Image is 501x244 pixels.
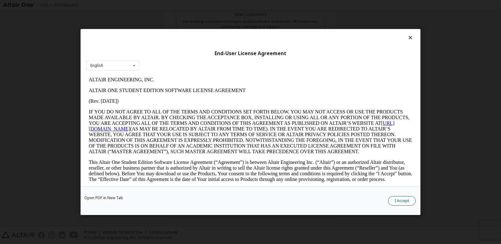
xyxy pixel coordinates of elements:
div: End-User License Agreement [86,50,415,57]
p: ALTAIR ENGINEERING, INC. [3,3,326,8]
a: Open PDF in New Tab [84,196,123,200]
p: This Altair One Student Edition Software License Agreement (“Agreement”) is between Altair Engine... [3,85,326,108]
p: IF YOU DO NOT AGREE TO ALL OF THE TERMS AND CONDITIONS SET FORTH BELOW, YOU MAY NOT ACCESS OR USE... [3,35,326,80]
a: [URL][DOMAIN_NAME] [3,46,308,57]
p: ALTAIR ONE STUDENT EDITION SOFTWARE LICENSE AGREEMENT [3,13,326,19]
p: (Rev. [DATE]) [3,24,326,30]
button: I Accept [388,196,416,206]
div: English [90,64,103,67]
